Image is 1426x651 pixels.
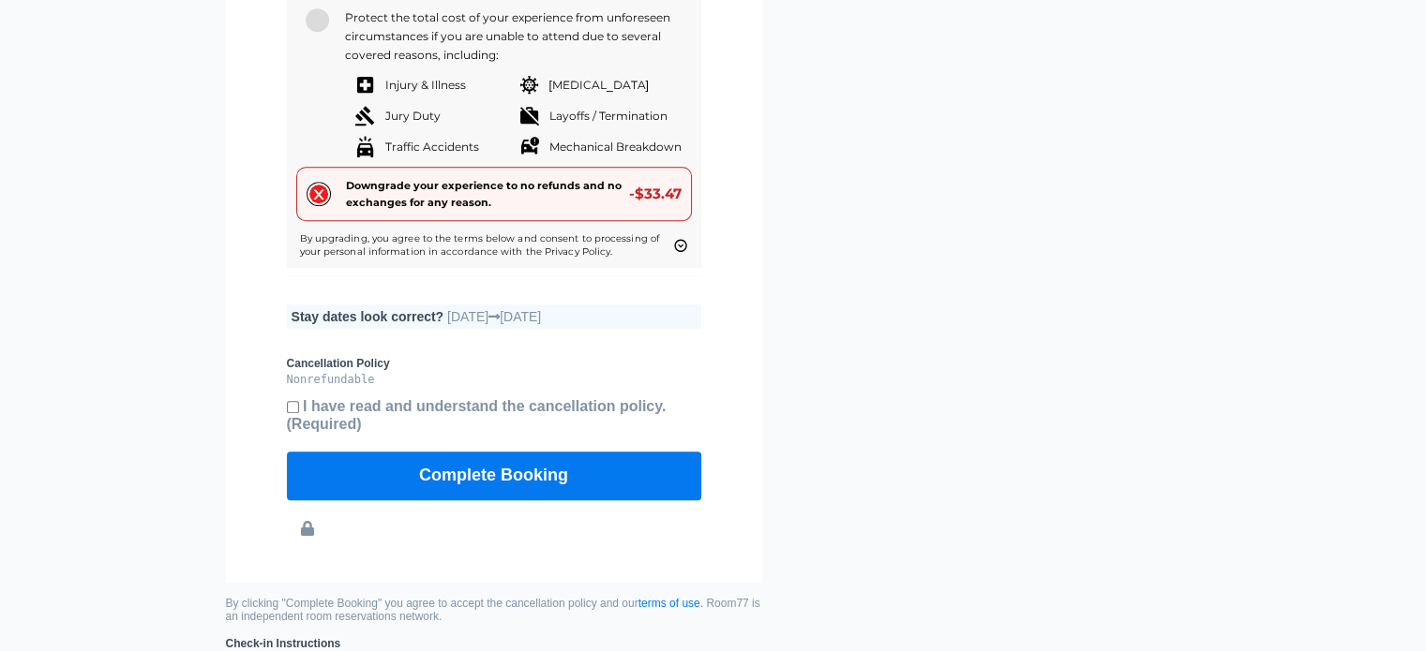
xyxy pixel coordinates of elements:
b: I have read and understand the cancellation policy. [287,398,667,432]
a: terms of use [638,597,700,610]
span: [DATE] [DATE] [447,309,541,324]
b: Check-in Instructions [226,637,762,650]
button: Complete Booking [287,451,701,500]
small: By clicking "Complete Booking" you agree to accept the cancellation policy and our . Room77 is an... [226,597,762,623]
pre: Nonrefundable [287,373,701,386]
b: Stay dates look correct? [292,309,444,324]
input: I have read and understand the cancellation policy.(Required) [287,401,299,413]
span: (Required) [287,416,362,432]
b: Cancellation Policy [287,357,701,370]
